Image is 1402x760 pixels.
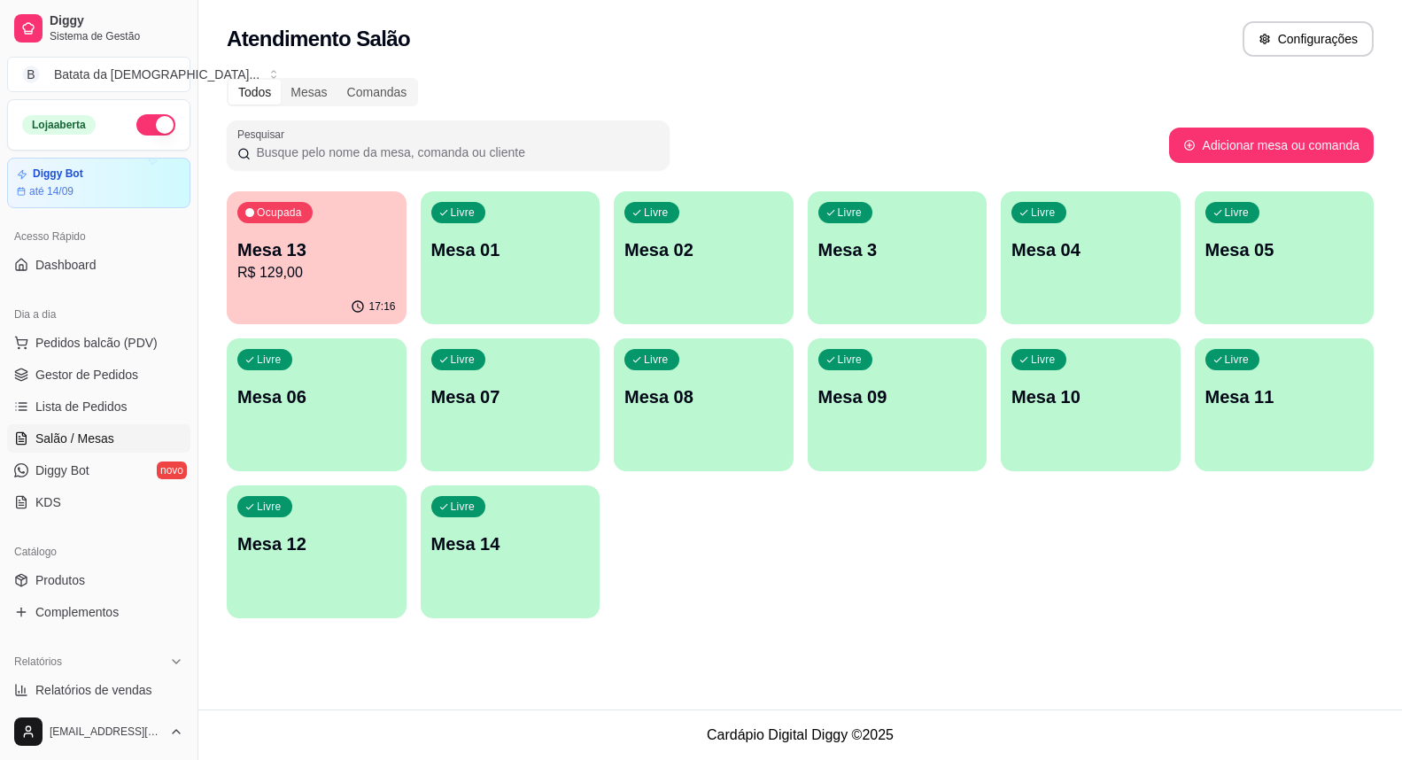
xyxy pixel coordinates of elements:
button: [EMAIL_ADDRESS][DOMAIN_NAME] [7,710,190,753]
button: Pedidos balcão (PDV) [7,329,190,357]
div: Loja aberta [22,115,96,135]
span: Pedidos balcão (PDV) [35,334,158,352]
a: Diggy Botaté 14/09 [7,158,190,208]
div: Mesas [281,80,337,105]
button: LivreMesa 06 [227,338,407,471]
p: Mesa 11 [1205,384,1364,409]
div: Dia a dia [7,300,190,329]
p: Livre [257,353,282,367]
p: Ocupada [257,206,302,220]
button: OcupadaMesa 13R$ 129,0017:16 [227,191,407,324]
footer: Cardápio Digital Diggy © 2025 [198,710,1402,760]
button: LivreMesa 10 [1001,338,1181,471]
p: R$ 129,00 [237,262,396,283]
span: Diggy Bot [35,461,89,479]
div: Catálogo [7,538,190,566]
a: Relatórios de vendas [7,676,190,704]
label: Pesquisar [237,127,290,142]
h2: Atendimento Salão [227,25,410,53]
div: Todos [229,80,281,105]
button: LivreMesa 11 [1195,338,1375,471]
p: Mesa 08 [624,384,783,409]
span: KDS [35,493,61,511]
p: Mesa 01 [431,237,590,262]
a: Complementos [7,598,190,626]
button: LivreMesa 04 [1001,191,1181,324]
p: Livre [644,353,669,367]
span: Relatórios de vendas [35,681,152,699]
span: B [22,66,40,83]
p: Mesa 13 [237,237,396,262]
p: Livre [257,500,282,514]
span: Dashboard [35,256,97,274]
button: LivreMesa 3 [808,191,988,324]
p: Livre [451,353,476,367]
button: LivreMesa 12 [227,485,407,618]
article: até 14/09 [29,184,74,198]
button: LivreMesa 14 [421,485,600,618]
p: Mesa 07 [431,384,590,409]
div: Comandas [337,80,417,105]
a: Diggy Botnovo [7,456,190,485]
span: Produtos [35,571,85,589]
span: Complementos [35,603,119,621]
span: [EMAIL_ADDRESS][DOMAIN_NAME] [50,725,162,739]
span: Gestor de Pedidos [35,366,138,384]
p: Livre [644,206,669,220]
div: Batata da [DEMOGRAPHIC_DATA] ... [54,66,259,83]
p: Livre [838,206,863,220]
a: Dashboard [7,251,190,279]
button: LivreMesa 07 [421,338,600,471]
p: Mesa 06 [237,384,396,409]
p: Livre [451,206,476,220]
a: Salão / Mesas [7,424,190,453]
span: Sistema de Gestão [50,29,183,43]
button: LivreMesa 01 [421,191,600,324]
a: DiggySistema de Gestão [7,7,190,50]
span: Diggy [50,13,183,29]
span: Salão / Mesas [35,430,114,447]
p: Mesa 02 [624,237,783,262]
button: Alterar Status [136,114,175,136]
p: Mesa 10 [1011,384,1170,409]
p: Mesa 14 [431,531,590,556]
div: Acesso Rápido [7,222,190,251]
button: Configurações [1243,21,1374,57]
a: Lista de Pedidos [7,392,190,421]
p: Mesa 04 [1011,237,1170,262]
a: Produtos [7,566,190,594]
a: Gestor de Pedidos [7,361,190,389]
button: Select a team [7,57,190,92]
span: Lista de Pedidos [35,398,128,415]
p: Mesa 3 [818,237,977,262]
span: Relatórios [14,655,62,669]
a: KDS [7,488,190,516]
p: Livre [1225,206,1250,220]
p: Livre [1031,206,1056,220]
p: Mesa 05 [1205,237,1364,262]
button: Adicionar mesa ou comanda [1169,128,1374,163]
p: Mesa 12 [237,531,396,556]
input: Pesquisar [251,143,659,161]
p: Mesa 09 [818,384,977,409]
button: LivreMesa 08 [614,338,794,471]
button: LivreMesa 02 [614,191,794,324]
button: LivreMesa 05 [1195,191,1375,324]
p: Livre [1031,353,1056,367]
article: Diggy Bot [33,167,83,181]
p: Livre [838,353,863,367]
p: Livre [451,500,476,514]
p: Livre [1225,353,1250,367]
button: LivreMesa 09 [808,338,988,471]
p: 17:16 [368,299,395,314]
